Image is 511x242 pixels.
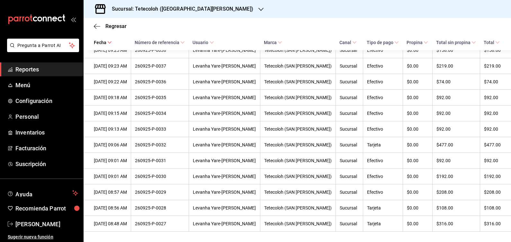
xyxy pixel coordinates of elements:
div: $158.00 [436,48,476,53]
div: 260925-P-0038 [135,48,185,53]
div: $92.00 [484,111,501,116]
div: 260925-P-0035 [135,95,185,100]
div: [DATE] 09:13 AM [94,126,127,132]
div: [DATE] 08:57 AM [94,190,127,195]
div: Levanha Yare-[PERSON_NAME] [193,158,256,163]
div: Tarjeta [367,205,399,210]
div: $208.00 [436,190,476,195]
div: $0.00 [407,111,428,116]
span: Total sin propina [436,40,476,45]
div: Tetecoloh (SAN [PERSON_NAME]) [264,190,332,195]
div: Tetecoloh (SAN [PERSON_NAME]) [264,48,332,53]
h3: Sucursal: Tetecoloh ([GEOGRAPHIC_DATA][PERSON_NAME]) [107,5,253,13]
div: $74.00 [484,79,501,84]
div: Tetecoloh (SAN [PERSON_NAME]) [264,174,332,179]
div: $316.00 [436,221,476,226]
span: Reportes [15,65,78,74]
div: Tarjeta [367,142,399,147]
div: 260925-P-0032 [135,142,185,147]
div: $316.00 [484,221,501,226]
div: Sucursal [340,158,359,163]
button: Pregunta a Parrot AI [7,39,79,52]
div: $158.00 [484,48,501,53]
div: 260925-P-0031 [135,158,185,163]
div: $108.00 [484,205,501,210]
span: Ayuda [15,189,70,197]
div: Tetecoloh (SAN [PERSON_NAME]) [264,158,332,163]
div: Levanha Yare-[PERSON_NAME] [193,142,256,147]
span: Regresar [105,23,127,29]
span: Canal [339,40,357,45]
div: $0.00 [407,63,428,69]
div: Tetecoloh (SAN [PERSON_NAME]) [264,142,332,147]
div: $0.00 [407,190,428,195]
div: $0.00 [407,79,428,84]
div: Tetecoloh (SAN [PERSON_NAME]) [264,95,332,100]
div: $208.00 [484,190,501,195]
div: Efectivo [367,190,399,195]
div: $0.00 [407,95,428,100]
span: Configuración [15,97,78,105]
div: $0.00 [407,48,428,53]
div: $192.00 [436,174,476,179]
div: [DATE] 09:06 AM [94,142,127,147]
div: 260925-P-0036 [135,79,185,84]
div: 260925-P-0029 [135,190,185,195]
div: $108.00 [436,205,476,210]
div: [DATE] 09:01 AM [94,158,127,163]
div: Efectivo [367,174,399,179]
div: Sucursal [340,205,359,210]
div: [DATE] 09:18 AM [94,95,127,100]
div: Sucursal [340,111,359,116]
div: Tetecoloh (SAN [PERSON_NAME]) [264,221,332,226]
div: [DATE] 08:56 AM [94,205,127,210]
div: [DATE] 09:25 AM [94,48,127,53]
div: Efectivo [367,79,399,84]
div: Tetecoloh (SAN [PERSON_NAME]) [264,111,332,116]
span: Total [484,40,500,45]
div: $219.00 [484,63,501,69]
div: Levanha Yare-[PERSON_NAME] [193,63,256,69]
div: Levanha Yare-[PERSON_NAME] [193,95,256,100]
div: Sucursal [340,79,359,84]
div: Tetecoloh (SAN [PERSON_NAME]) [264,79,332,84]
span: Propina [407,40,428,45]
div: $92.00 [436,111,476,116]
div: $92.00 [484,95,501,100]
div: $92.00 [436,126,476,132]
div: $92.00 [436,95,476,100]
div: $0.00 [407,221,428,226]
span: Facturación [15,144,78,153]
span: Menú [15,81,78,89]
div: Tetecoloh (SAN [PERSON_NAME]) [264,205,332,210]
div: Levanha Yare-[PERSON_NAME] [193,48,256,53]
span: Usuario [193,40,214,45]
div: $92.00 [484,158,501,163]
div: $92.00 [484,126,501,132]
div: Sucursal [340,95,359,100]
div: $0.00 [407,142,428,147]
span: Personal [15,112,78,121]
div: Sucursal [340,48,359,53]
div: Levanha Yare-[PERSON_NAME] [193,79,256,84]
div: Efectivo [367,63,399,69]
span: Sugerir nueva función [8,234,78,240]
div: $192.00 [484,174,501,179]
span: [PERSON_NAME] [15,220,78,228]
div: Tarjeta [367,221,399,226]
span: Recomienda Parrot [15,204,78,213]
span: Pregunta a Parrot AI [17,42,69,49]
div: Efectivo [367,126,399,132]
div: [DATE] 09:22 AM [94,79,127,84]
span: Fecha [94,40,112,45]
div: Levanha Yare-[PERSON_NAME] [193,205,256,210]
div: $92.00 [436,158,476,163]
div: Levanha Yare-[PERSON_NAME] [193,174,256,179]
div: $0.00 [407,174,428,179]
div: Sucursal [340,174,359,179]
div: $74.00 [436,79,476,84]
div: 260925-P-0030 [135,174,185,179]
button: Regresar [94,23,127,29]
div: 260925-P-0027 [135,221,185,226]
div: 260925-P-0034 [135,111,185,116]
